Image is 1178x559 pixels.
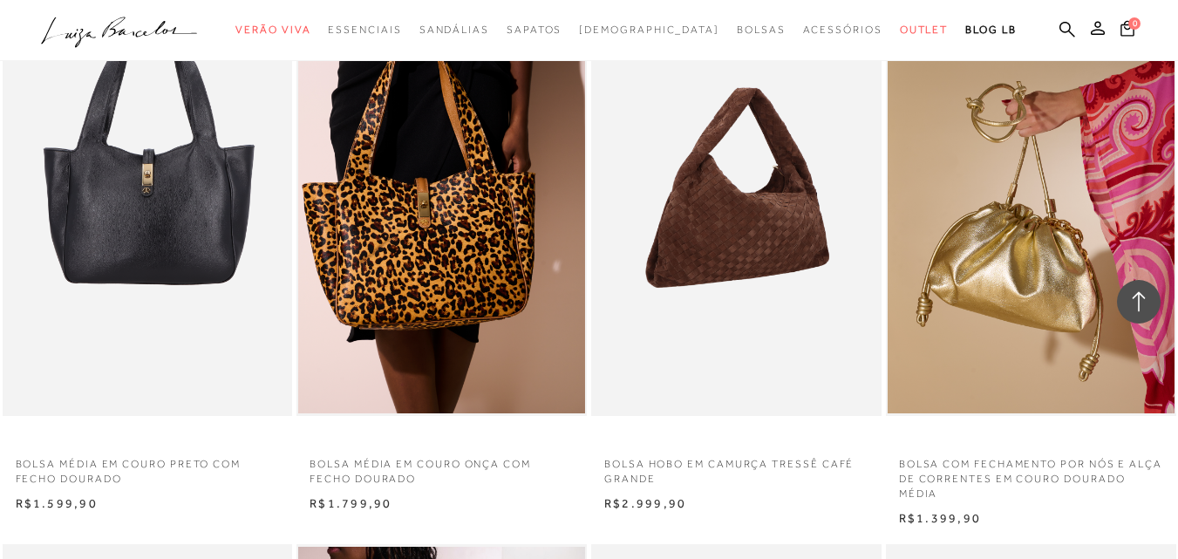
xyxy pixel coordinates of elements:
[965,24,1016,36] span: BLOG LB
[579,14,719,46] a: noSubCategoriesText
[507,14,562,46] a: categoryNavScreenReaderText
[803,24,882,36] span: Acessórios
[16,496,98,510] span: R$1.599,90
[886,447,1176,501] a: BOLSA COM FECHAMENTO POR NÓS E ALÇA DE CORRENTES EM COURO DOURADO MÉDIA
[737,14,786,46] a: categoryNavScreenReaderText
[507,24,562,36] span: Sapatos
[3,447,293,487] a: BOLSA MÉDIA EM COURO PRETO COM FECHO DOURADO
[235,24,310,36] span: Verão Viva
[604,496,686,510] span: R$2.999,90
[1128,17,1141,30] span: 0
[591,447,882,487] a: BOLSA HOBO EM CAMURÇA TRESSÊ CAFÉ GRANDE
[296,447,587,487] a: BOLSA MÉDIA EM COURO ONÇA COM FECHO DOURADO
[737,24,786,36] span: Bolsas
[803,14,882,46] a: categoryNavScreenReaderText
[900,24,949,36] span: Outlet
[965,14,1016,46] a: BLOG LB
[310,496,392,510] span: R$1.799,90
[328,14,401,46] a: categoryNavScreenReaderText
[579,24,719,36] span: [DEMOGRAPHIC_DATA]
[900,14,949,46] a: categoryNavScreenReaderText
[235,14,310,46] a: categoryNavScreenReaderText
[419,14,489,46] a: categoryNavScreenReaderText
[1115,19,1140,43] button: 0
[899,511,981,525] span: R$1.399,90
[328,24,401,36] span: Essenciais
[419,24,489,36] span: Sandálias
